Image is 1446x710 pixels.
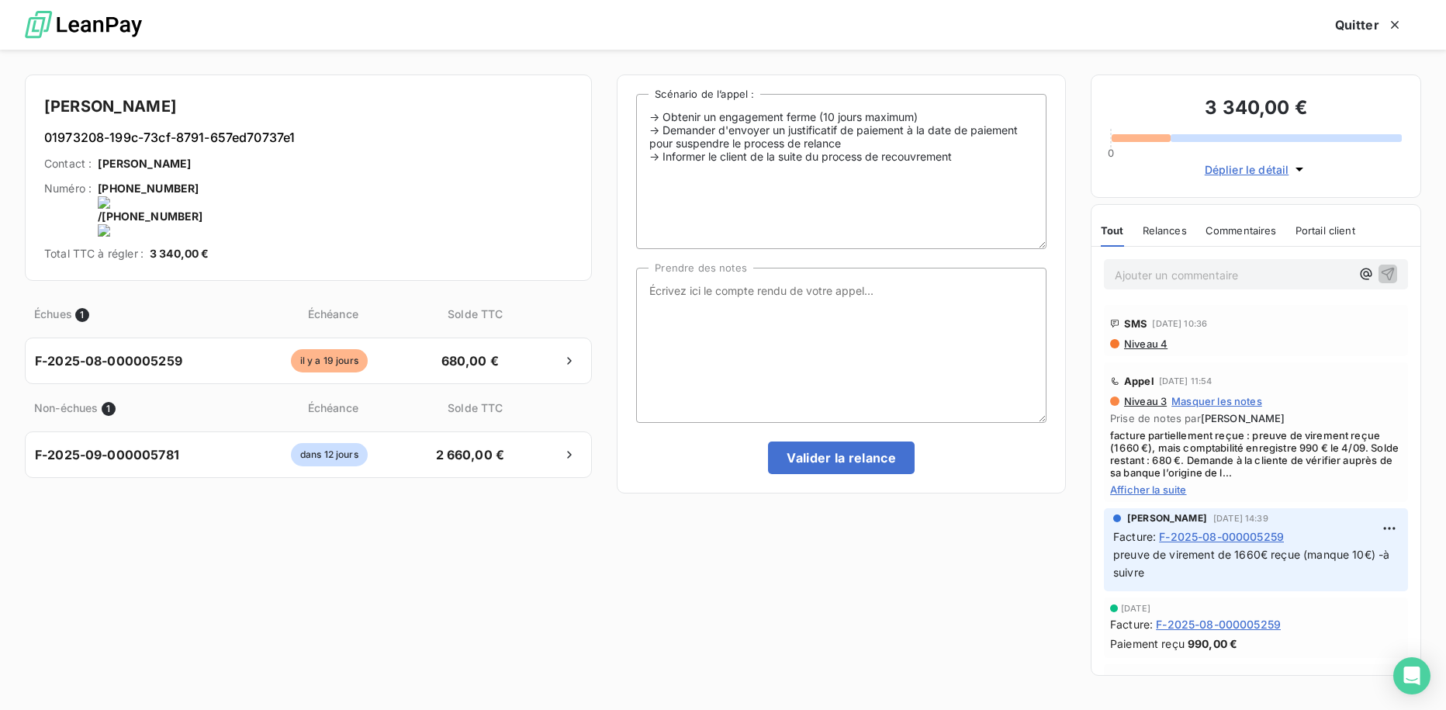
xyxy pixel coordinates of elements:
[150,246,209,261] span: 3 340,00 €
[1201,412,1285,424] span: [PERSON_NAME]
[1124,317,1147,330] span: SMS
[1123,395,1167,407] span: Niveau 3
[1110,412,1402,424] span: Prise de notes par
[34,400,99,416] span: Non-échues
[434,400,516,416] span: Solde TTC
[636,94,1046,249] textarea: -> Obtenir un engagement ferme (10 jours maximum) -> Demander d'envoyer un justificatif de paieme...
[1143,224,1187,237] span: Relances
[44,94,573,119] h4: [PERSON_NAME]
[98,196,202,209] img: actions-icon.png
[1205,161,1289,178] span: Déplier le détail
[1188,636,1237,652] span: 990,00 €
[1159,528,1284,545] span: F-2025-08-000005259
[98,224,202,237] img: actions-icon.png
[1316,9,1421,41] button: Quitter
[1127,511,1207,525] span: [PERSON_NAME]
[234,306,431,322] span: Échéance
[1123,338,1168,350] span: Niveau 4
[1121,604,1150,613] span: [DATE]
[1213,514,1268,523] span: [DATE] 14:39
[768,442,915,474] button: Valider la relance
[434,306,516,322] span: Solde TTC
[1101,224,1124,237] span: Tout
[1296,224,1355,237] span: Portail client
[1159,376,1212,386] span: [DATE] 11:54
[1110,616,1153,632] span: Facture :
[1110,429,1402,479] span: facture partiellement reçue : preuve de virement reçue (1 660 €), mais comptabilité enregistre 99...
[75,308,89,322] span: 1
[1113,548,1393,579] span: preuve de virement de 1660€ reçue (manque 10€) -à suivre
[1156,616,1281,632] span: F-2025-08-000005259
[1152,319,1207,328] span: [DATE] 10:36
[102,210,202,223] onoff-telecom-ce-phone-number-wrapper: [PHONE_NUMBER]
[234,400,431,416] span: Échéance
[98,181,202,237] span: /
[34,306,72,322] span: Échues
[98,156,191,171] span: [PERSON_NAME]
[44,128,573,147] h6: 01973208-199c-73cf-8791-657ed70737e1
[35,352,182,370] span: F-2025-08-000005259
[1110,483,1402,496] span: Afficher la suite
[1206,224,1277,237] span: Commentaires
[102,402,116,416] span: 1
[1171,395,1262,407] span: Masquer les notes
[429,445,510,464] span: 2 660,00 €
[1108,147,1114,159] span: 0
[1113,528,1156,545] span: Facture :
[291,349,368,372] span: il y a 19 jours
[25,4,142,47] img: logo LeanPay
[1110,636,1185,652] span: Paiement reçu
[44,156,92,171] span: Contact :
[1200,161,1313,178] button: Déplier le détail
[1110,94,1402,125] h3: 3 340,00 €
[291,443,368,466] span: dans 12 jours
[44,181,92,237] span: Numéro :
[429,352,510,370] span: 680,00 €
[1124,375,1154,387] span: Appel
[35,445,179,464] span: F-2025-09-000005781
[44,246,144,261] span: Total TTC à régler :
[98,182,199,195] onoff-telecom-ce-phone-number-wrapper: [PHONE_NUMBER]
